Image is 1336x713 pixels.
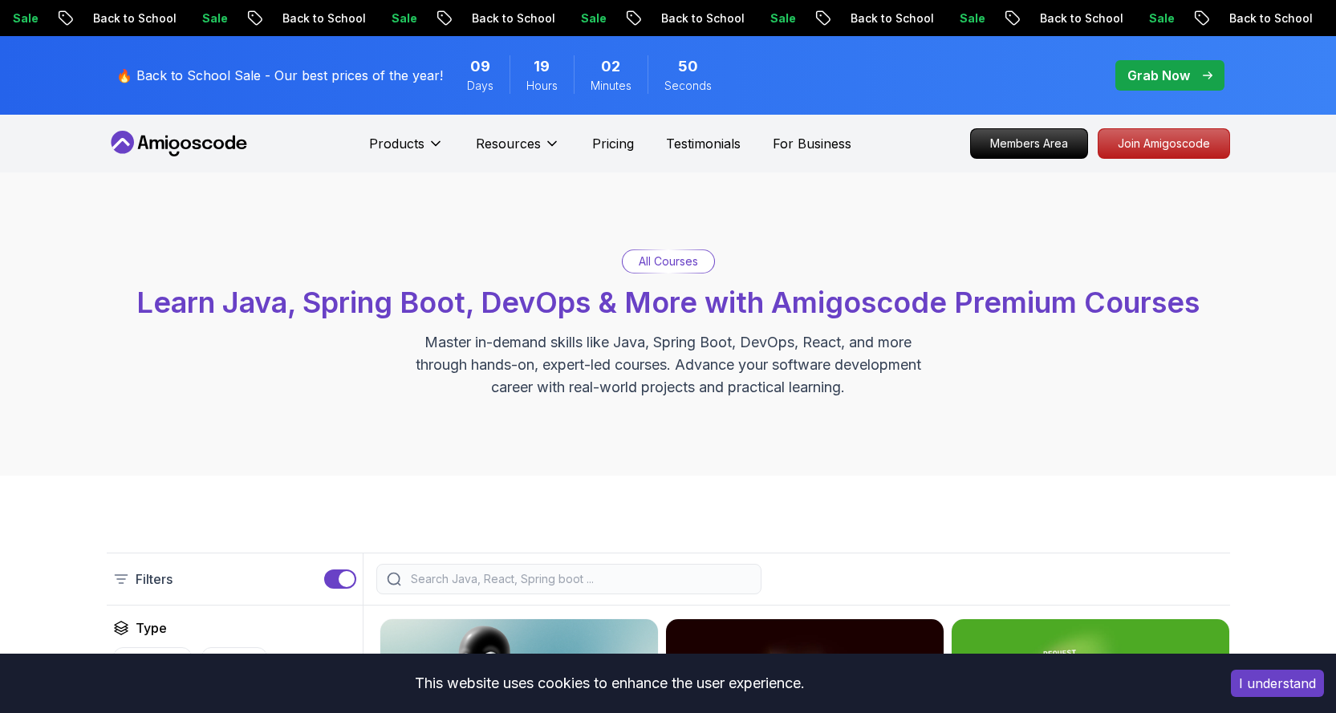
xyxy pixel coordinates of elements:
div: This website uses cookies to enhance the user experience. [12,666,1207,701]
a: Members Area [970,128,1088,159]
span: Learn Java, Spring Boot, DevOps & More with Amigoscode Premium Courses [136,285,1200,320]
p: Back to School [1216,10,1326,26]
span: Minutes [591,78,631,94]
a: Pricing [592,134,634,153]
p: Back to School [270,10,379,26]
p: Sale [947,10,998,26]
p: Members Area [971,129,1087,158]
p: Back to School [1027,10,1136,26]
p: Sale [1136,10,1188,26]
p: Sale [379,10,430,26]
p: Back to School [648,10,757,26]
p: Back to School [80,10,189,26]
button: Course [113,647,192,678]
input: Search Java, React, Spring boot ... [408,571,751,587]
span: Days [467,78,493,94]
p: Back to School [838,10,947,26]
p: All Courses [639,253,698,269]
p: Sale [568,10,619,26]
span: 50 Seconds [678,55,698,78]
a: Testimonials [666,134,741,153]
button: Products [369,134,444,166]
button: Accept cookies [1231,670,1324,697]
p: Sale [189,10,241,26]
a: For Business [773,134,851,153]
button: Build [201,647,267,678]
p: Filters [136,569,173,589]
span: 19 Hours [534,55,550,78]
a: Join Amigoscode [1098,128,1230,159]
span: Hours [526,78,558,94]
h2: Type [136,618,167,638]
p: 🔥 Back to School Sale - Our best prices of the year! [116,66,443,85]
p: Join Amigoscode [1098,129,1229,158]
p: Back to School [459,10,568,26]
span: 2 Minutes [601,55,620,78]
p: Products [369,134,424,153]
p: Sale [757,10,809,26]
span: Seconds [664,78,712,94]
p: Resources [476,134,541,153]
button: Resources [476,134,560,166]
p: Master in-demand skills like Java, Spring Boot, DevOps, React, and more through hands-on, expert-... [399,331,938,399]
span: 9 Days [470,55,490,78]
p: Grab Now [1127,66,1190,85]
